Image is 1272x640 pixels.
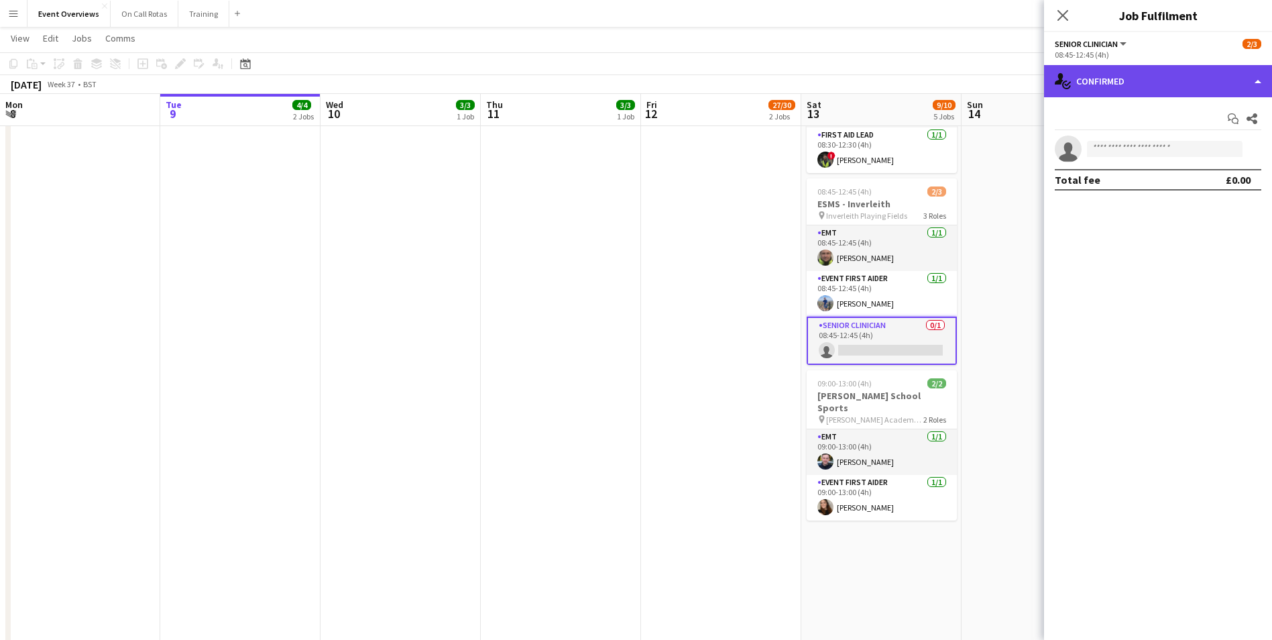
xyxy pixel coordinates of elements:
[807,127,957,173] app-card-role: First Aid Lead1/108:30-12:30 (4h)![PERSON_NAME]
[5,30,35,47] a: View
[100,30,141,47] a: Comms
[486,99,503,111] span: Thu
[1055,39,1129,49] button: Senior Clinician
[927,186,946,197] span: 2/3
[827,152,835,160] span: !
[817,378,872,388] span: 09:00-13:00 (4h)
[646,99,657,111] span: Fri
[807,99,821,111] span: Sat
[807,429,957,475] app-card-role: EMT1/109:00-13:00 (4h)[PERSON_NAME]
[1242,39,1261,49] span: 2/3
[326,99,343,111] span: Wed
[807,390,957,414] h3: [PERSON_NAME] School Sports
[456,100,475,110] span: 3/3
[927,378,946,388] span: 2/2
[967,99,983,111] span: Sun
[111,1,178,27] button: On Call Rotas
[826,211,907,221] span: Inverleith Playing Fields
[807,475,957,521] app-card-role: Event First Aider1/109:00-13:00 (4h)[PERSON_NAME]
[44,79,78,89] span: Week 37
[1055,39,1118,49] span: Senior Clinician
[293,111,314,121] div: 2 Jobs
[768,100,795,110] span: 27/30
[324,106,343,121] span: 10
[178,1,229,27] button: Training
[826,415,923,425] span: [PERSON_NAME] Academy Playing Fields
[933,111,955,121] div: 5 Jobs
[616,100,635,110] span: 3/3
[805,106,821,121] span: 13
[1044,7,1272,24] h3: Job Fulfilment
[933,100,956,110] span: 9/10
[769,111,795,121] div: 2 Jobs
[66,30,97,47] a: Jobs
[292,100,311,110] span: 4/4
[923,211,946,221] span: 3 Roles
[484,106,503,121] span: 11
[807,317,957,365] app-card-role: Senior Clinician0/108:45-12:45 (4h)
[807,370,957,521] app-job-card: 09:00-13:00 (4h)2/2[PERSON_NAME] School Sports [PERSON_NAME] Academy Playing Fields2 RolesEMT1/10...
[807,225,957,271] app-card-role: EMT1/108:45-12:45 (4h)[PERSON_NAME]
[11,78,42,91] div: [DATE]
[807,198,957,210] h3: ESMS - Inverleith
[1055,50,1261,60] div: 08:45-12:45 (4h)
[105,32,135,44] span: Comms
[164,106,182,121] span: 9
[1044,65,1272,97] div: Confirmed
[965,106,983,121] span: 14
[807,178,957,365] app-job-card: 08:45-12:45 (4h)2/3ESMS - Inverleith Inverleith Playing Fields3 RolesEMT1/108:45-12:45 (4h)[PERSO...
[3,106,23,121] span: 8
[27,1,111,27] button: Event Overviews
[5,99,23,111] span: Mon
[11,32,30,44] span: View
[83,79,97,89] div: BST
[617,111,634,121] div: 1 Job
[923,415,946,425] span: 2 Roles
[166,99,182,111] span: Tue
[1226,173,1251,186] div: £0.00
[817,186,872,197] span: 08:45-12:45 (4h)
[1055,173,1100,186] div: Total fee
[38,30,64,47] a: Edit
[43,32,58,44] span: Edit
[807,271,957,317] app-card-role: Event First Aider1/108:45-12:45 (4h)[PERSON_NAME]
[72,32,92,44] span: Jobs
[457,111,474,121] div: 1 Job
[644,106,657,121] span: 12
